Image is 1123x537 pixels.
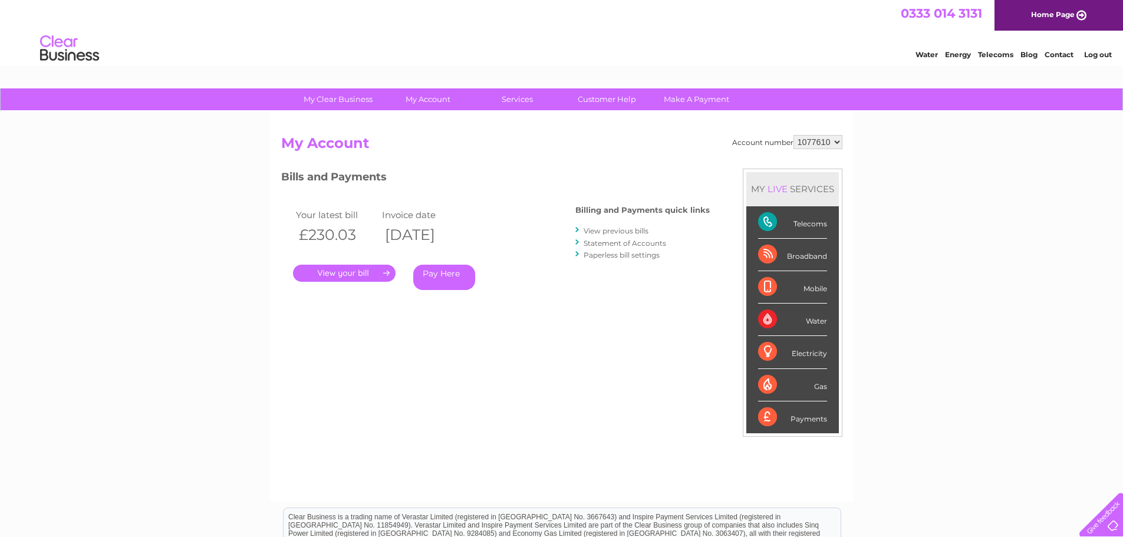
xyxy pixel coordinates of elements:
[281,135,842,157] h2: My Account
[758,401,827,433] div: Payments
[915,50,938,59] a: Water
[293,207,379,223] td: Your latest bill
[293,265,396,282] a: .
[379,88,476,110] a: My Account
[978,50,1013,59] a: Telecoms
[945,50,971,59] a: Energy
[758,239,827,271] div: Broadband
[284,6,841,57] div: Clear Business is a trading name of Verastar Limited (registered in [GEOGRAPHIC_DATA] No. 3667643...
[39,31,100,67] img: logo.png
[289,88,387,110] a: My Clear Business
[758,206,827,239] div: Telecoms
[293,223,379,247] th: £230.03
[413,265,475,290] a: Pay Here
[1084,50,1112,59] a: Log out
[558,88,656,110] a: Customer Help
[758,271,827,304] div: Mobile
[1045,50,1073,59] a: Contact
[469,88,566,110] a: Services
[575,206,710,215] h4: Billing and Payments quick links
[746,172,839,206] div: MY SERVICES
[648,88,745,110] a: Make A Payment
[584,226,648,235] a: View previous bills
[379,223,465,247] th: [DATE]
[758,369,827,401] div: Gas
[758,304,827,336] div: Water
[901,6,982,21] a: 0333 014 3131
[758,336,827,368] div: Electricity
[732,135,842,149] div: Account number
[765,183,790,195] div: LIVE
[1020,50,1038,59] a: Blog
[281,169,710,189] h3: Bills and Payments
[584,239,666,248] a: Statement of Accounts
[584,251,660,259] a: Paperless bill settings
[379,207,465,223] td: Invoice date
